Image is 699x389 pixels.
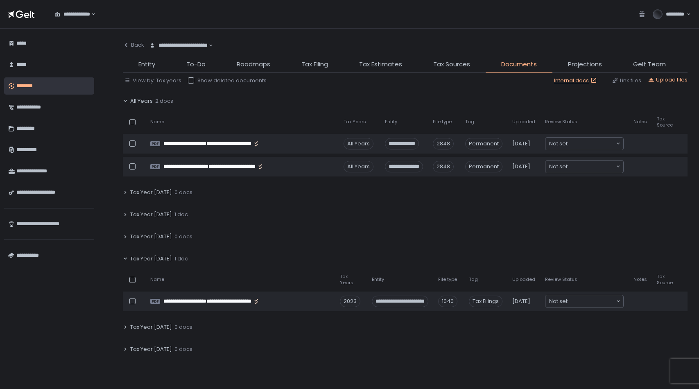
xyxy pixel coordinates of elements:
[554,77,599,84] a: Internal docs
[469,276,478,283] span: Tag
[545,295,623,308] div: Search for option
[633,276,647,283] span: Notes
[469,296,502,307] span: Tax Filings
[512,119,535,125] span: Uploaded
[648,76,688,84] button: Upload files
[174,323,192,331] span: 0 docs
[123,41,144,49] div: Back
[657,274,673,286] span: Tax Source
[174,346,192,353] span: 0 docs
[130,346,172,353] span: Tax Year [DATE]
[130,233,172,240] span: Tax Year [DATE]
[568,60,602,69] span: Projections
[512,298,530,305] span: [DATE]
[512,163,530,170] span: [DATE]
[372,276,384,283] span: Entity
[549,140,568,148] span: Not set
[545,276,577,283] span: Review Status
[174,233,192,240] span: 0 docs
[568,163,615,171] input: Search for option
[340,296,360,307] div: 2023
[465,161,502,172] span: Permanent
[124,77,181,84] button: View by: Tax years
[465,119,474,125] span: Tag
[433,161,454,172] div: 2848
[433,138,454,149] div: 2848
[438,276,457,283] span: File type
[344,161,373,172] div: All Years
[438,296,457,307] div: 1040
[433,60,470,69] span: Tax Sources
[174,211,188,218] span: 1 doc
[545,119,577,125] span: Review Status
[549,297,568,305] span: Not set
[130,255,172,262] span: Tax Year [DATE]
[49,6,95,23] div: Search for option
[340,274,362,286] span: Tax Years
[344,119,366,125] span: Tax Years
[501,60,537,69] span: Documents
[612,77,641,84] button: Link files
[385,119,397,125] span: Entity
[123,37,144,53] button: Back
[633,119,647,125] span: Notes
[130,323,172,331] span: Tax Year [DATE]
[150,276,164,283] span: Name
[301,60,328,69] span: Tax Filing
[150,119,164,125] span: Name
[90,10,90,18] input: Search for option
[344,138,373,149] div: All Years
[186,60,206,69] span: To-Do
[130,97,153,105] span: All Years
[174,255,188,262] span: 1 doc
[237,60,270,69] span: Roadmaps
[568,297,615,305] input: Search for option
[633,60,666,69] span: Gelt Team
[130,189,172,196] span: Tax Year [DATE]
[130,211,172,218] span: Tax Year [DATE]
[359,60,402,69] span: Tax Estimates
[465,138,502,149] span: Permanent
[512,140,530,147] span: [DATE]
[512,276,535,283] span: Uploaded
[433,119,452,125] span: File type
[155,97,173,105] span: 2 docs
[174,189,192,196] span: 0 docs
[545,161,623,173] div: Search for option
[545,138,623,150] div: Search for option
[549,163,568,171] span: Not set
[144,37,213,54] div: Search for option
[138,60,155,69] span: Entity
[657,116,673,128] span: Tax Source
[568,140,615,148] input: Search for option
